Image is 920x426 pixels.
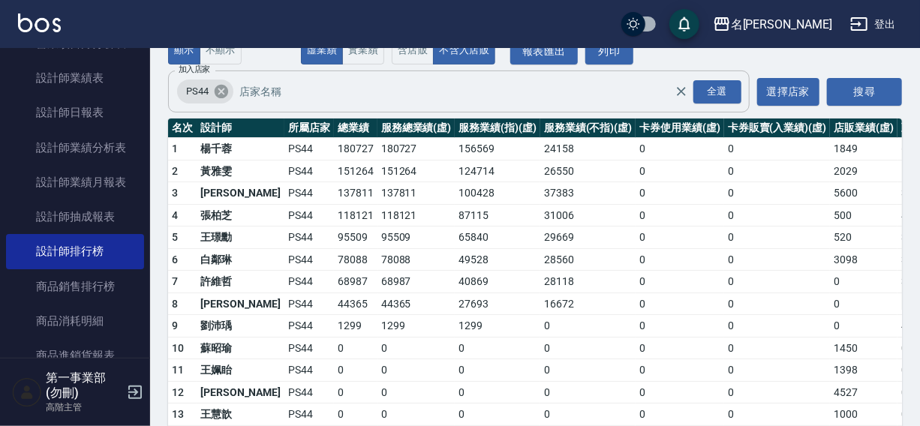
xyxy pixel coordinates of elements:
td: 楊千蓉 [197,138,284,160]
td: 68987 [334,271,377,293]
td: 1398 [830,359,897,382]
span: 10 [172,342,185,354]
td: 0 [540,403,636,426]
input: 店家名稱 [236,79,701,105]
td: 124714 [455,160,540,182]
button: 不顯示 [200,36,242,65]
button: 選擇店家 [757,78,819,106]
span: 7 [172,275,178,287]
td: 0 [334,381,377,403]
td: PS44 [284,403,334,426]
span: 6 [172,253,178,265]
td: 29669 [540,226,636,249]
a: 商品銷售排行榜 [6,269,144,304]
span: 9 [172,319,178,331]
span: 13 [172,408,185,420]
td: 0 [724,337,830,359]
a: 設計師抽成報表 [6,199,144,234]
button: Clear [671,81,692,102]
td: 5600 [830,182,897,205]
td: 180727 [377,138,455,160]
th: 卡券使用業績(虛) [636,118,724,138]
a: 商品消耗明細 [6,304,144,338]
button: 登出 [844,10,902,38]
td: 王慧歆 [197,403,284,426]
td: 0 [830,315,897,337]
td: 許維哲 [197,271,284,293]
h5: 第一事業部 (勿刪) [46,370,122,400]
td: 65840 [455,226,540,249]
span: 2 [172,165,178,177]
td: 1849 [830,138,897,160]
td: 95509 [334,226,377,249]
td: 0 [636,182,724,205]
td: 137811 [377,182,455,205]
a: 設計師業績月報表 [6,165,144,199]
a: 設計師日報表 [6,95,144,130]
td: 0 [830,292,897,315]
td: 118121 [334,204,377,226]
td: PS44 [284,182,334,205]
td: 0 [455,337,540,359]
td: 王璟勳 [197,226,284,249]
td: 0 [724,248,830,271]
th: 總業績 [334,118,377,138]
button: Open [690,77,744,106]
span: 3 [172,187,178,199]
td: PS44 [284,315,334,337]
td: 44365 [334,292,377,315]
button: 虛業績 [301,36,343,65]
td: 78088 [377,248,455,271]
td: 0 [724,403,830,426]
button: 不含入店販 [433,36,495,65]
td: 1450 [830,337,897,359]
a: 設計師業績分析表 [6,130,144,165]
a: 設計師業績表 [6,61,144,95]
td: PS44 [284,359,334,382]
span: 5 [172,231,178,243]
th: 服務業績(不指)(虛) [540,118,636,138]
span: PS44 [177,84,218,99]
td: 王姵眙 [197,359,284,382]
div: 名[PERSON_NAME] [731,15,832,34]
td: 0 [455,403,540,426]
a: 設計師排行榜 [6,234,144,268]
td: 1299 [334,315,377,337]
img: Logo [18,13,61,32]
td: PS44 [284,248,334,271]
td: 0 [377,337,455,359]
td: 4527 [830,381,897,403]
td: 87115 [455,204,540,226]
td: 0 [455,359,540,382]
span: 12 [172,386,185,398]
td: 500 [830,204,897,226]
td: 0 [334,337,377,359]
p: 高階主管 [46,400,122,414]
td: 1299 [377,315,455,337]
td: 137811 [334,182,377,205]
button: 報表匯出 [510,37,578,65]
td: 0 [724,182,830,205]
td: 156569 [455,138,540,160]
td: 0 [540,337,636,359]
th: 店販業績(虛) [830,118,897,138]
span: 11 [172,364,185,376]
td: PS44 [284,381,334,403]
td: 0 [724,271,830,293]
td: 520 [830,226,897,249]
td: PS44 [284,226,334,249]
div: 全選 [693,80,741,103]
td: PS44 [284,337,334,359]
td: 1000 [830,403,897,426]
td: 0 [830,271,897,293]
td: 0 [636,315,724,337]
td: PS44 [284,204,334,226]
th: 設計師 [197,118,284,138]
td: 張柏芝 [197,204,284,226]
td: 78088 [334,248,377,271]
td: PS44 [284,160,334,182]
td: 0 [334,359,377,382]
button: save [669,9,699,39]
td: 0 [724,160,830,182]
